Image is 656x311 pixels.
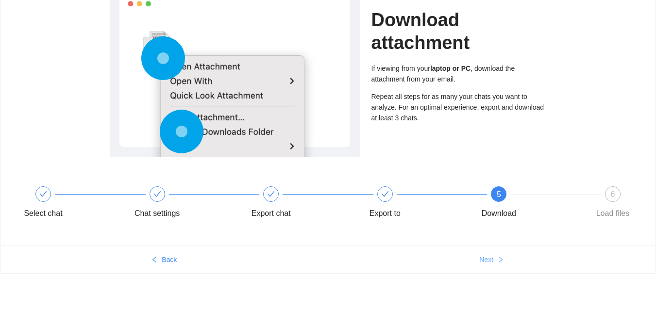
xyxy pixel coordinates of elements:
[151,256,158,264] span: left
[430,65,471,72] b: laptop or PC
[252,206,291,221] div: Export chat
[370,206,401,221] div: Export to
[357,186,471,221] div: Export to
[24,206,62,221] div: Select chat
[482,206,516,221] div: Download
[479,254,493,265] span: Next
[371,91,547,123] div: Repeat all steps for as many your chats you want to analyze. For an optimal experience, export an...
[471,186,585,221] div: 5Download
[328,252,656,267] button: Nextright
[497,256,504,264] span: right
[267,190,275,198] span: check
[381,190,389,198] span: check
[162,254,177,265] span: Back
[371,63,547,84] div: If viewing from your , download the attachment from your email.
[585,186,641,221] div: 6Load files
[129,186,243,221] div: Chat settings
[243,186,357,221] div: Export chat
[153,190,161,198] span: check
[371,9,547,54] h1: Download attachment
[0,252,328,267] button: leftBack
[135,206,180,221] div: Chat settings
[39,190,47,198] span: check
[596,206,630,221] div: Load files
[611,190,615,198] span: 6
[497,190,501,198] span: 5
[15,186,129,221] div: Select chat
